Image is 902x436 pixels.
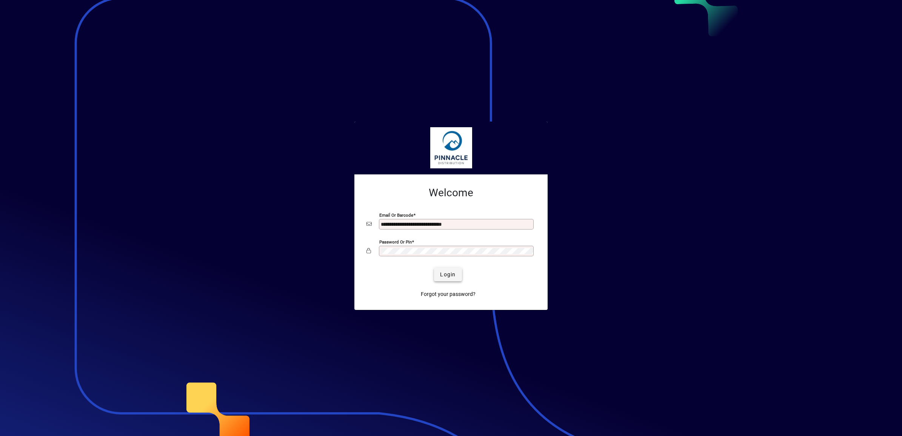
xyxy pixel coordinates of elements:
mat-label: Email or Barcode [379,213,413,218]
span: Forgot your password? [421,290,476,298]
span: Login [440,271,456,279]
mat-label: Password or Pin [379,239,412,245]
a: Forgot your password? [418,287,479,301]
h2: Welcome [366,186,536,199]
button: Login [434,268,462,281]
